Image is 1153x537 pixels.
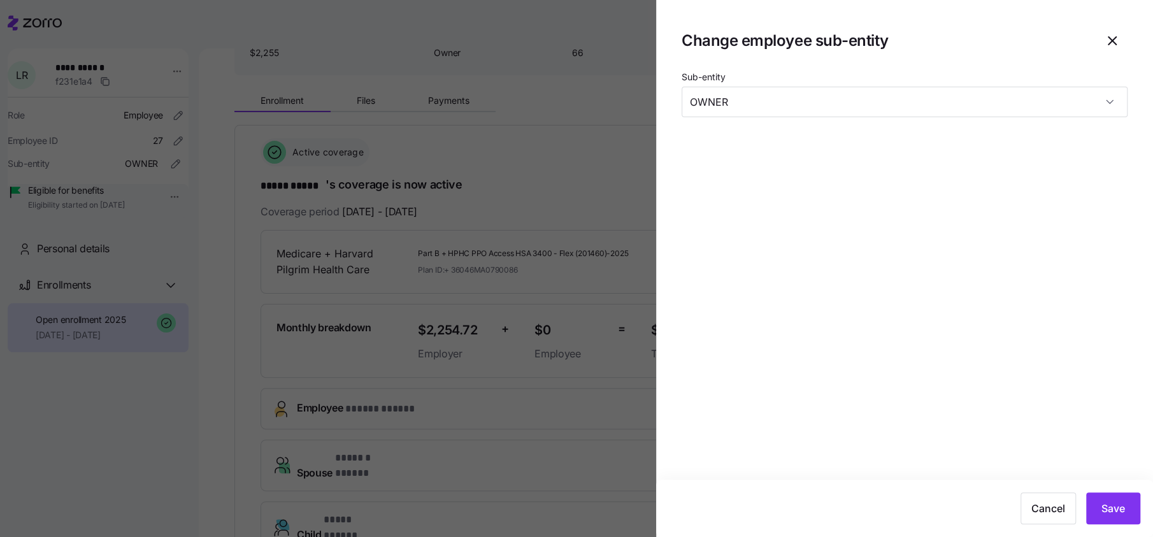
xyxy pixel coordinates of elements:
span: Save [1101,501,1125,516]
button: Save [1086,492,1140,524]
input: Select a sub-entity [682,87,1128,117]
span: Cancel [1031,501,1065,516]
h1: Change employee sub-entity [682,31,1087,50]
button: Cancel [1021,492,1076,524]
label: Sub-entity [682,70,726,84]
